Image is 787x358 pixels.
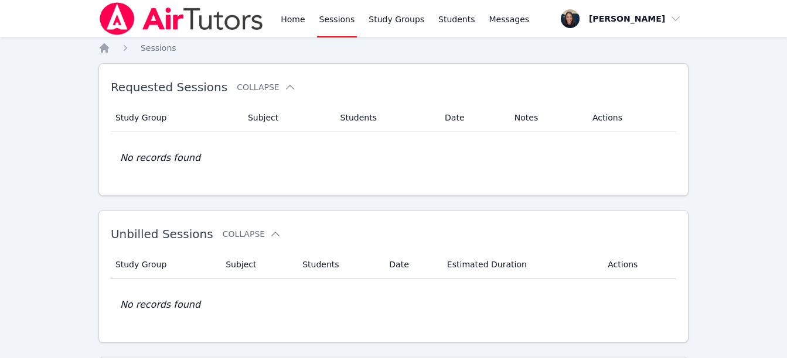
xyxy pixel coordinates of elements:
button: Collapse [223,228,281,240]
a: Sessions [141,42,176,54]
nav: Breadcrumb [98,42,689,54]
th: Study Group [111,104,241,132]
td: No records found [111,279,676,331]
img: Air Tutors [98,2,264,35]
th: Notes [507,104,585,132]
th: Actions [601,250,676,279]
th: Students [295,250,382,279]
th: Study Group [111,250,219,279]
span: Unbilled Sessions [111,227,213,241]
th: Actions [585,104,676,132]
span: Requested Sessions [111,80,227,94]
td: No records found [111,132,676,184]
th: Subject [241,104,333,132]
th: Estimated Duration [440,250,601,279]
th: Date [438,104,507,132]
th: Subject [219,250,295,279]
span: Sessions [141,43,176,53]
button: Collapse [237,81,295,93]
span: Messages [489,13,530,25]
th: Date [382,250,440,279]
th: Students [333,104,438,132]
